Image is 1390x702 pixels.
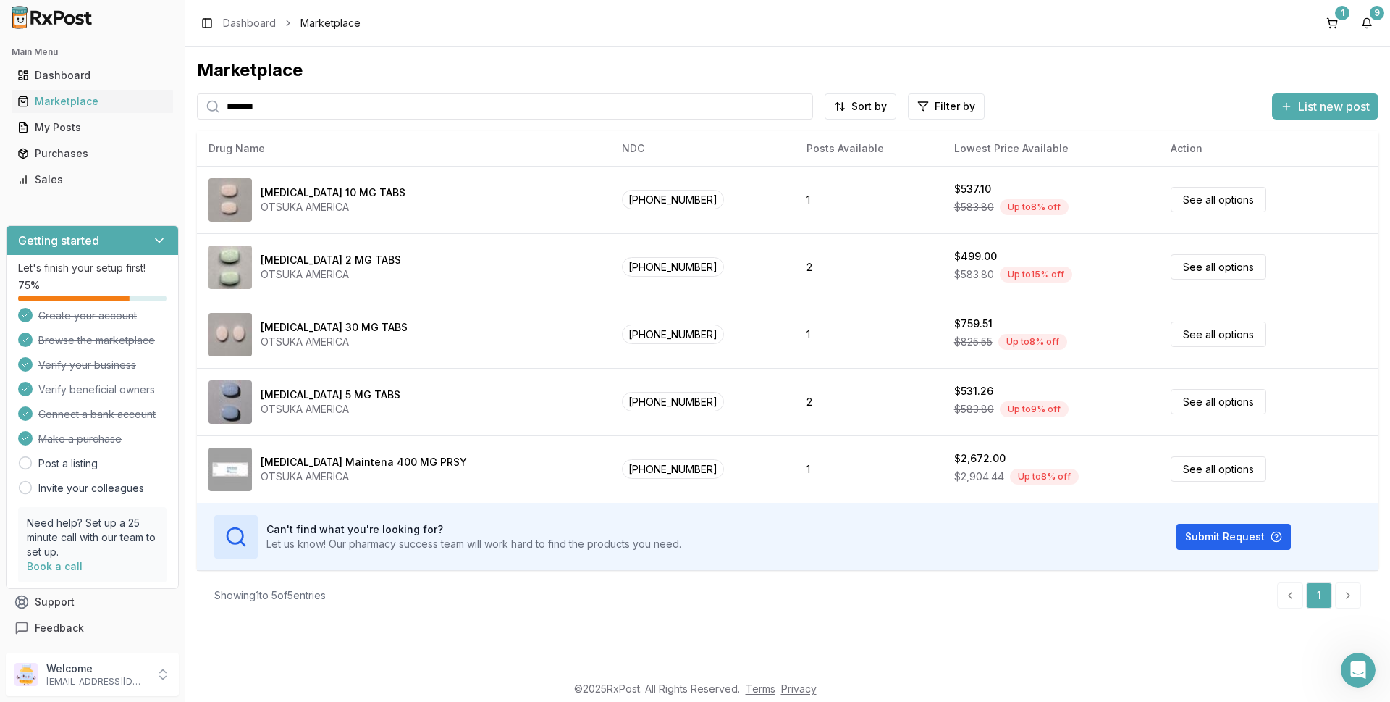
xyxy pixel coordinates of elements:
[223,16,276,30] a: Dashboard
[18,278,40,293] span: 75 %
[6,615,179,641] button: Feedback
[38,432,122,446] span: Make a purchase
[1010,469,1079,485] div: Up to 8 % off
[261,267,401,282] div: OTSUKA AMERICA
[12,141,173,167] a: Purchases
[1306,582,1332,609] a: 1
[14,663,38,686] img: User avatar
[6,142,179,165] button: Purchases
[300,16,361,30] span: Marketplace
[1159,131,1378,166] th: Action
[622,190,724,209] span: [PHONE_NUMBER]
[38,358,136,372] span: Verify your business
[197,131,610,166] th: Drug Name
[954,451,1006,466] div: $2,672.00
[998,334,1067,350] div: Up to 8 % off
[266,537,681,551] p: Let us know! Our pharmacy success team will work hard to find the products you need.
[46,661,147,676] p: Welcome
[38,333,155,348] span: Browse the marketplace
[214,588,326,603] div: Showing 1 to 5 of 5 entries
[1335,6,1349,20] div: 1
[954,402,994,417] span: $583.80
[1298,98,1370,115] span: List new post
[954,384,993,398] div: $531.26
[27,560,83,572] a: Book a call
[18,261,167,275] p: Let's finish your setup first!
[1171,389,1266,414] a: See all options
[17,68,167,83] div: Dashboard
[266,522,681,537] h3: Can't find what you're looking for?
[6,90,179,113] button: Marketplace
[795,131,943,166] th: Posts Available
[954,335,993,349] span: $825.55
[1171,254,1266,280] a: See all options
[6,116,179,139] button: My Posts
[261,469,467,484] div: OTSUKA AMERICA
[38,407,156,422] span: Connect a bank account
[261,185,405,200] div: [MEDICAL_DATA] 10 MG TABS
[18,232,99,249] h3: Getting started
[208,448,252,491] img: Abilify Maintena 400 MG PRSY
[38,309,137,323] span: Create your account
[622,257,724,277] span: [PHONE_NUMBER]
[1000,267,1072,283] div: Up to 15 % off
[35,621,84,635] span: Feedback
[795,233,943,301] td: 2
[1272,101,1378,115] a: List new post
[1000,401,1069,417] div: Up to 9 % off
[6,64,179,87] button: Dashboard
[781,682,817,695] a: Privacy
[622,459,724,479] span: [PHONE_NUMBER]
[954,200,994,214] span: $583.80
[954,249,997,264] div: $499.00
[1272,93,1378,120] button: List new post
[208,380,252,424] img: Abilify 5 MG TABS
[622,392,724,411] span: [PHONE_NUMBER]
[46,676,147,688] p: [EMAIL_ADDRESS][DOMAIN_NAME]
[261,200,405,214] div: OTSUKA AMERICA
[851,99,887,114] span: Sort by
[261,402,400,417] div: OTSUKA AMERICA
[1341,653,1376,688] iframe: Intercom live chat
[261,455,467,469] div: [MEDICAL_DATA] Maintena 400 MG PRSY
[12,114,173,141] a: My Posts
[261,335,408,349] div: OTSUKA AMERICA
[261,320,408,335] div: [MEDICAL_DATA] 30 MG TABS
[6,589,179,615] button: Support
[261,388,400,402] div: [MEDICAL_DATA] 5 MG TABS
[908,93,985,120] button: Filter by
[197,59,1378,82] div: Marketplace
[1000,199,1069,215] div: Up to 8 % off
[17,146,167,161] div: Purchases
[954,317,993,331] div: $759.51
[17,120,167,135] div: My Posts
[261,253,401,267] div: [MEDICAL_DATA] 2 MG TABS
[38,456,98,471] a: Post a listing
[795,435,943,503] td: 1
[795,368,943,435] td: 2
[223,16,361,30] nav: breadcrumb
[12,62,173,88] a: Dashboard
[38,383,155,397] span: Verify beneficial owners
[208,178,252,222] img: Abilify 10 MG TABS
[12,167,173,193] a: Sales
[1171,456,1266,482] a: See all options
[1171,187,1266,212] a: See all options
[27,516,158,559] p: Need help? Set up a 25 minute call with our team to set up.
[943,131,1160,166] th: Lowest Price Available
[208,313,252,356] img: Abilify 30 MG TABS
[1370,6,1384,20] div: 9
[1320,12,1344,35] button: 1
[17,172,167,187] div: Sales
[38,481,144,496] a: Invite your colleagues
[1355,12,1378,35] button: 9
[795,301,943,368] td: 1
[1171,322,1266,347] a: See all options
[12,88,173,114] a: Marketplace
[610,131,794,166] th: NDC
[1176,524,1291,550] button: Submit Request
[825,93,896,120] button: Sort by
[954,267,994,282] span: $583.80
[954,182,991,196] div: $537.10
